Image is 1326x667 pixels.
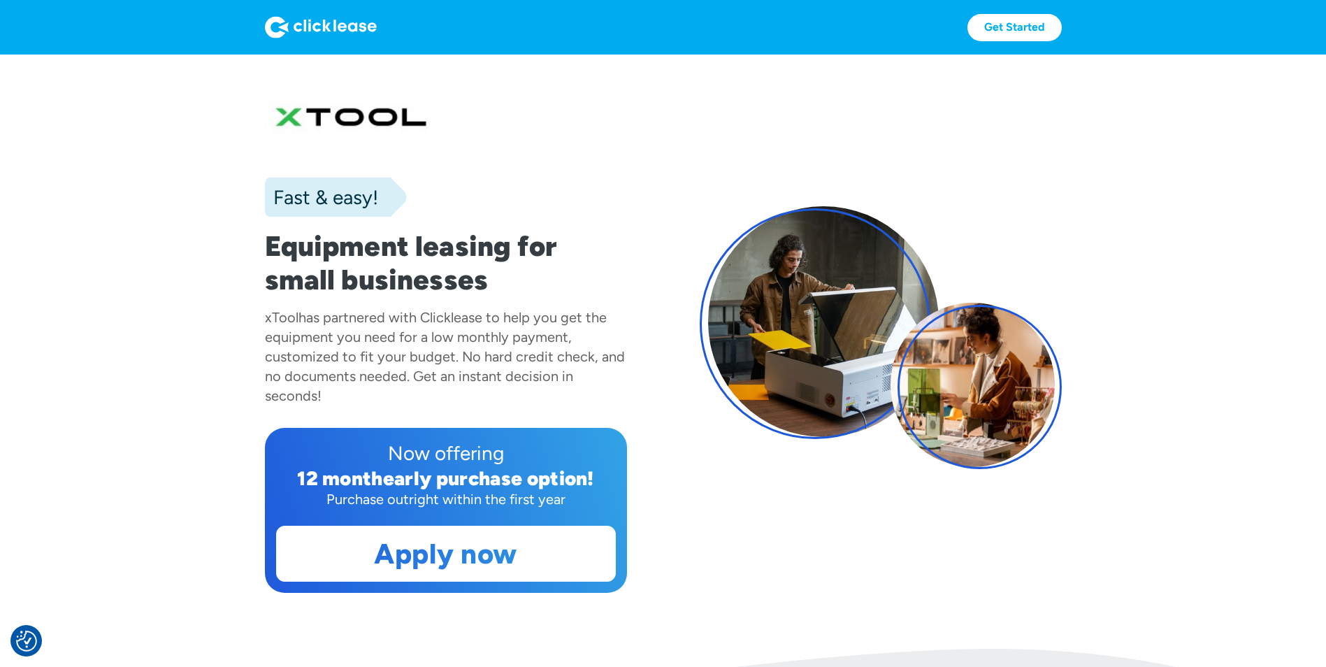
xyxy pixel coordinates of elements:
a: Get Started [967,14,1062,41]
div: Fast & easy! [265,183,378,211]
img: Logo [265,16,377,38]
div: Now offering [276,439,616,467]
div: xTool [265,309,298,326]
a: Apply now [277,526,615,581]
div: Purchase outright within the first year [276,489,616,509]
div: 12 month [297,466,383,490]
img: Revisit consent button [16,631,37,652]
div: has partnered with Clicklease to help you get the equipment you need for a low monthly payment, c... [265,309,625,404]
div: early purchase option! [383,466,594,490]
h1: Equipment leasing for small businesses [265,229,627,296]
button: Consent Preferences [16,631,37,652]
